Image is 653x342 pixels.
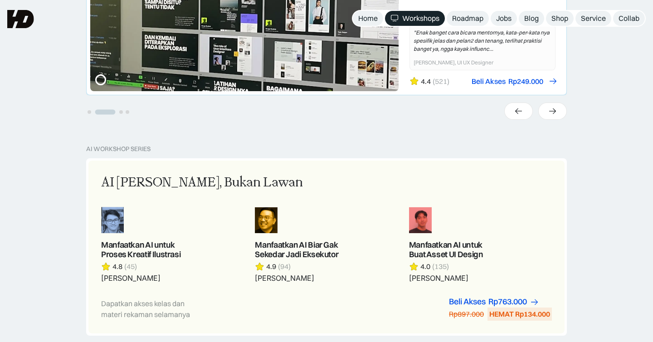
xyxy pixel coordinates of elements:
[519,11,544,26] a: Blog
[613,11,645,26] a: Collab
[353,11,383,26] a: Home
[581,14,606,23] div: Service
[95,110,116,115] button: Go to slide 2
[421,77,431,86] div: 4.4
[86,145,151,153] div: AI Workshop Series
[449,297,539,307] a: Beli AksesRp763.000
[489,309,550,319] div: HEMAT Rp134.000
[119,110,123,114] button: Go to slide 3
[101,298,204,320] div: Dapatkan akses kelas dan materi rekaman selamanya
[385,11,445,26] a: Workshops
[126,110,129,114] button: Go to slide 4
[101,173,303,192] div: AI [PERSON_NAME], Bukan Lawan
[551,14,568,23] div: Shop
[472,77,506,86] div: Beli Akses
[88,110,91,114] button: Go to slide 1
[619,14,639,23] div: Collab
[575,11,611,26] a: Service
[433,77,449,86] div: (521)
[86,107,131,115] ul: Select a slide to show
[447,11,489,26] a: Roadmap
[546,11,574,26] a: Shop
[449,297,486,307] div: Beli Akses
[496,14,512,23] div: Jobs
[524,14,539,23] div: Blog
[491,11,517,26] a: Jobs
[488,297,527,307] div: Rp763.000
[472,77,556,86] a: Beli AksesRp249.000
[449,309,484,319] div: Rp897.000
[452,14,483,23] div: Roadmap
[402,14,439,23] div: Workshops
[358,14,378,23] div: Home
[508,77,543,86] div: Rp249.000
